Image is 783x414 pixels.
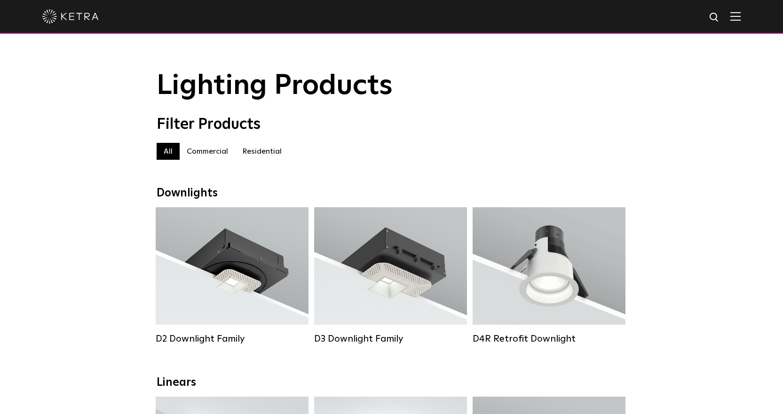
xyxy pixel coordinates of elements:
label: Residential [235,143,289,160]
a: D2 Downlight Family Lumen Output:1200Colors:White / Black / Gloss Black / Silver / Bronze / Silve... [156,207,308,344]
img: search icon [709,12,720,23]
a: D4R Retrofit Downlight Lumen Output:800Colors:White / BlackBeam Angles:15° / 25° / 40° / 60°Watta... [473,207,625,344]
label: All [157,143,180,160]
div: Downlights [157,187,627,200]
div: Linears [157,376,627,390]
div: D4R Retrofit Downlight [473,333,625,344]
div: D2 Downlight Family [156,333,308,344]
img: ketra-logo-2019-white [42,9,99,23]
span: Lighting Products [157,72,393,100]
div: D3 Downlight Family [314,333,467,344]
img: Hamburger%20Nav.svg [730,12,741,21]
a: D3 Downlight Family Lumen Output:700 / 900 / 1100Colors:White / Black / Silver / Bronze / Paintab... [314,207,467,344]
div: Filter Products [157,116,627,133]
label: Commercial [180,143,235,160]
